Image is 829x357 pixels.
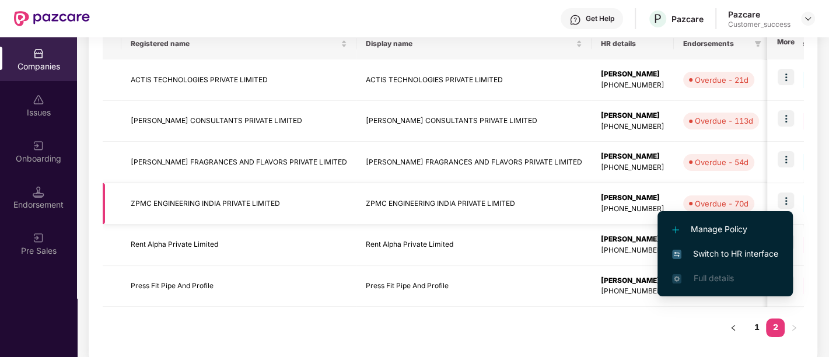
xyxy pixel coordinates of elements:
[601,204,664,215] div: [PHONE_NUMBER]
[601,192,664,204] div: [PERSON_NAME]
[569,14,581,26] img: svg+xml;base64,PHN2ZyBpZD0iSGVscC0zMngzMiIgeG1sbnM9Imh0dHA6Ly93d3cudzMub3JnLzIwMDAvc3ZnIiB3aWR0aD...
[121,266,356,307] td: Press Fit Pipe And Profile
[356,225,592,266] td: Rent Alpha Private Limited
[766,318,785,336] a: 2
[601,162,664,173] div: [PHONE_NUMBER]
[778,110,794,127] img: icon
[695,156,748,168] div: Overdue - 54d
[121,101,356,142] td: [PERSON_NAME] CONSULTANTS PRIVATE LIMITED
[356,101,592,142] td: [PERSON_NAME] CONSULTANTS PRIVATE LIMITED
[778,69,794,85] img: icon
[767,28,803,60] th: More
[601,80,664,91] div: [PHONE_NUMBER]
[766,318,785,337] li: 2
[695,115,753,127] div: Overdue - 113d
[654,12,662,26] span: P
[693,273,733,283] span: Full details
[601,234,664,245] div: [PERSON_NAME]
[121,142,356,183] td: [PERSON_NAME] FRAGRANCES AND FLAVORS PRIVATE LIMITED
[356,266,592,307] td: Press Fit Pipe And Profile
[586,14,614,23] div: Get Help
[695,198,748,209] div: Overdue - 70d
[778,151,794,167] img: icon
[592,28,674,60] th: HR details
[747,318,766,337] li: 1
[356,60,592,101] td: ACTIS TECHNOLOGIES PRIVATE LIMITED
[121,60,356,101] td: ACTIS TECHNOLOGIES PRIVATE LIMITED
[356,28,592,60] th: Display name
[121,28,356,60] th: Registered name
[672,274,681,283] img: svg+xml;base64,PHN2ZyB4bWxucz0iaHR0cDovL3d3dy53My5vcmcvMjAwMC9zdmciIHdpZHRoPSIxNi4zNjMiIGhlaWdodD...
[724,318,743,337] li: Previous Page
[730,324,737,331] span: left
[672,226,679,233] img: svg+xml;base64,PHN2ZyB4bWxucz0iaHR0cDovL3d3dy53My5vcmcvMjAwMC9zdmciIHdpZHRoPSIxMi4yMDEiIGhlaWdodD...
[601,121,664,132] div: [PHONE_NUMBER]
[33,186,44,198] img: svg+xml;base64,PHN2ZyB3aWR0aD0iMTQuNSIgaGVpZ2h0PSIxNC41IiB2aWV3Qm94PSIwIDAgMTYgMTYiIGZpbGw9Im5vbm...
[356,183,592,225] td: ZPMC ENGINEERING INDIA PRIVATE LIMITED
[728,20,790,29] div: Customer_success
[724,318,743,337] button: left
[601,245,664,256] div: [PHONE_NUMBER]
[601,151,664,162] div: [PERSON_NAME]
[14,11,90,26] img: New Pazcare Logo
[785,318,803,337] button: right
[33,140,44,152] img: svg+xml;base64,PHN2ZyB3aWR0aD0iMjAiIGhlaWdodD0iMjAiIHZpZXdCb3g9IjAgMCAyMCAyMCIgZmlsbD0ibm9uZSIgeG...
[672,250,681,259] img: svg+xml;base64,PHN2ZyB4bWxucz0iaHR0cDovL3d3dy53My5vcmcvMjAwMC9zdmciIHdpZHRoPSIxNiIgaGVpZ2h0PSIxNi...
[785,318,803,337] li: Next Page
[601,110,664,121] div: [PERSON_NAME]
[752,37,764,51] span: filter
[356,142,592,183] td: [PERSON_NAME] FRAGRANCES AND FLAVORS PRIVATE LIMITED
[790,324,797,331] span: right
[601,286,664,297] div: [PHONE_NUMBER]
[33,232,44,244] img: svg+xml;base64,PHN2ZyB3aWR0aD0iMjAiIGhlaWdodD0iMjAiIHZpZXdCb3g9IjAgMCAyMCAyMCIgZmlsbD0ibm9uZSIgeG...
[131,39,338,48] span: Registered name
[671,13,704,24] div: Pazcare
[601,69,664,80] div: [PERSON_NAME]
[672,247,778,260] span: Switch to HR interface
[601,275,664,286] div: [PERSON_NAME]
[121,225,356,266] td: Rent Alpha Private Limited
[33,48,44,60] img: svg+xml;base64,PHN2ZyBpZD0iQ29tcGFuaWVzIiB4bWxucz0iaHR0cDovL3d3dy53My5vcmcvMjAwMC9zdmciIHdpZHRoPS...
[695,74,748,86] div: Overdue - 21d
[683,39,750,48] span: Endorsements
[747,318,766,336] a: 1
[33,94,44,106] img: svg+xml;base64,PHN2ZyBpZD0iSXNzdWVzX2Rpc2FibGVkIiB4bWxucz0iaHR0cDovL3d3dy53My5vcmcvMjAwMC9zdmciIH...
[728,9,790,20] div: Pazcare
[366,39,573,48] span: Display name
[778,192,794,209] img: icon
[672,223,778,236] span: Manage Policy
[754,40,761,47] span: filter
[121,183,356,225] td: ZPMC ENGINEERING INDIA PRIVATE LIMITED
[803,14,813,23] img: svg+xml;base64,PHN2ZyBpZD0iRHJvcGRvd24tMzJ4MzIiIHhtbG5zPSJodHRwOi8vd3d3LnczLm9yZy8yMDAwL3N2ZyIgd2...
